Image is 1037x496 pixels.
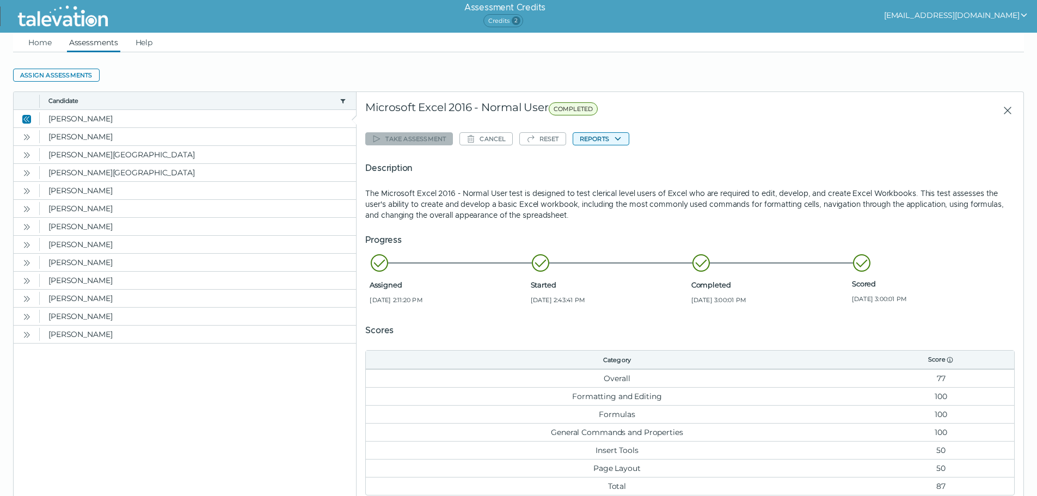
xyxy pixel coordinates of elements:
td: 50 [868,441,1014,459]
td: 100 [868,405,1014,423]
button: Open [20,148,33,161]
p: The Microsoft Excel 2016 - Normal User test is designed to test clerical level users of Excel who... [365,188,1015,221]
td: 50 [868,459,1014,477]
a: Help [133,33,155,52]
cds-icon: Open [22,133,31,142]
button: Reset [519,132,566,145]
th: Category [366,351,868,369]
button: Close [20,112,33,125]
button: Cancel [459,132,512,145]
img: Talevation_Logo_Transparent_white.png [13,3,113,30]
div: Microsoft Excel 2016 - Normal User [365,101,798,120]
button: Candidate [48,96,335,105]
clr-dg-cell: [PERSON_NAME] [40,326,356,343]
span: Scored [852,279,1008,288]
td: 100 [868,387,1014,405]
clr-dg-cell: [PERSON_NAME] [40,236,356,253]
clr-dg-cell: [PERSON_NAME] [40,128,356,145]
button: Assign assessments [13,69,100,82]
button: Open [20,202,33,215]
td: Formulas [366,405,868,423]
td: 100 [868,423,1014,441]
clr-dg-cell: [PERSON_NAME] [40,182,356,199]
td: 77 [868,369,1014,387]
button: Open [20,184,33,197]
button: Open [20,166,33,179]
button: Open [20,292,33,305]
cds-icon: Open [22,259,31,267]
button: Open [20,310,33,323]
clr-dg-cell: [PERSON_NAME] [40,254,356,271]
button: Close [994,101,1015,120]
button: Reports [573,132,629,145]
h6: Assessment Credits [464,1,545,14]
span: Assigned [370,280,526,289]
td: General Commands and Properties [366,423,868,441]
a: Home [26,33,54,52]
span: Credits [483,14,523,27]
h5: Scores [365,324,1015,337]
button: Open [20,130,33,143]
td: 87 [868,477,1014,495]
clr-dg-cell: [PERSON_NAME][GEOGRAPHIC_DATA] [40,164,356,181]
span: COMPLETED [549,102,598,115]
a: Assessments [67,33,120,52]
button: show user actions [884,9,1028,22]
td: Formatting and Editing [366,387,868,405]
td: Page Layout [366,459,868,477]
clr-dg-cell: [PERSON_NAME] [40,218,356,235]
td: Insert Tools [366,441,868,459]
button: candidate filter [339,96,347,105]
clr-dg-cell: [PERSON_NAME] [40,308,356,325]
span: [DATE] 2:43:41 PM [531,296,687,304]
cds-icon: Close [22,115,31,124]
span: [DATE] 3:00:01 PM [852,295,1008,303]
cds-icon: Open [22,295,31,303]
cds-icon: Open [22,205,31,213]
cds-icon: Open [22,187,31,195]
td: Overall [366,369,868,387]
button: Take assessment [365,132,453,145]
button: Open [20,238,33,251]
cds-icon: Open [22,151,31,160]
clr-dg-cell: [PERSON_NAME] [40,200,356,217]
button: Open [20,328,33,341]
span: Started [531,280,687,289]
span: Completed [691,280,848,289]
cds-icon: Open [22,241,31,249]
span: [DATE] 3:00:01 PM [691,296,848,304]
button: Open [20,274,33,287]
cds-icon: Open [22,223,31,231]
td: Total [366,477,868,495]
clr-dg-cell: [PERSON_NAME][GEOGRAPHIC_DATA] [40,146,356,163]
cds-icon: Open [22,277,31,285]
th: Score [868,351,1014,369]
h5: Progress [365,234,1015,247]
h5: Description [365,162,1015,175]
button: Open [20,256,33,269]
cds-icon: Open [22,313,31,321]
cds-icon: Open [22,169,31,177]
cds-icon: Open [22,330,31,339]
clr-dg-cell: [PERSON_NAME] [40,110,356,127]
clr-dg-cell: [PERSON_NAME] [40,272,356,289]
span: [DATE] 2:11:20 PM [370,296,526,304]
clr-dg-cell: [PERSON_NAME] [40,290,356,307]
button: Open [20,220,33,233]
span: 2 [512,16,520,25]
